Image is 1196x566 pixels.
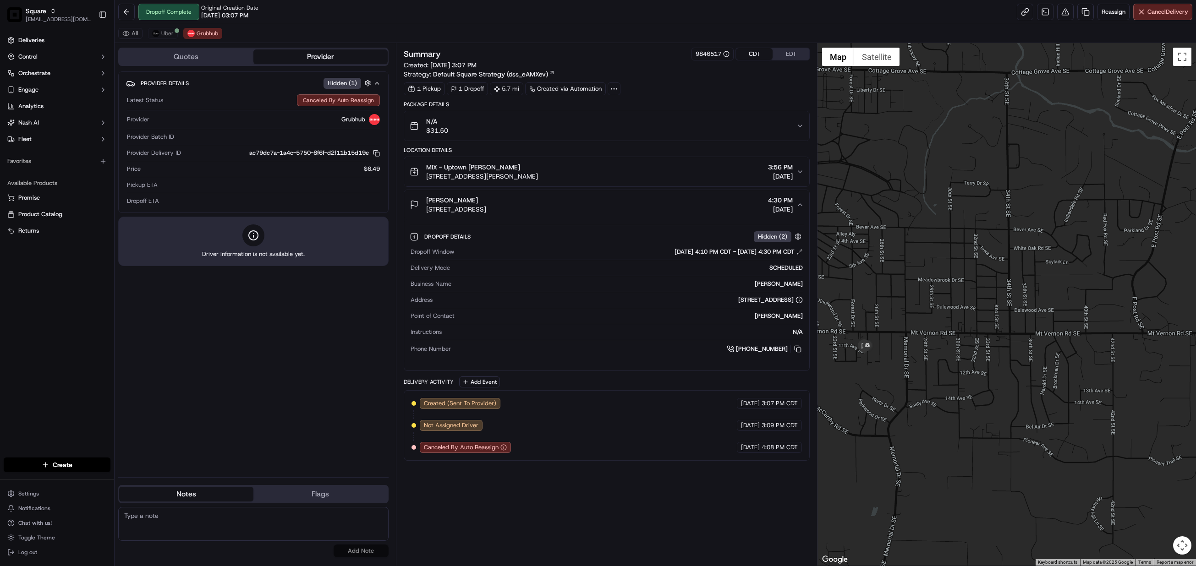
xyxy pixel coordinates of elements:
[53,460,72,469] span: Create
[741,443,760,452] span: [DATE]
[18,135,32,143] span: Fleet
[424,421,478,430] span: Not Assigned Driver
[4,223,110,238] button: Returns
[426,205,486,214] span: [STREET_ADDRESS]
[4,49,110,64] button: Control
[426,126,448,135] span: $31.50
[4,457,110,472] button: Create
[762,421,798,430] span: 3:09 PM CDT
[758,233,787,241] span: Hidden ( 2 )
[459,376,500,387] button: Add Event
[696,50,730,58] button: 9846517
[768,172,793,181] span: [DATE]
[458,312,803,320] div: [PERSON_NAME]
[404,111,809,141] button: N/A$31.50
[26,16,91,23] button: [EMAIL_ADDRESS][DOMAIN_NAME]
[525,82,606,95] a: Created via Automation
[820,554,850,566] a: Open this area in Google Maps (opens a new window)
[426,196,478,205] span: [PERSON_NAME]
[161,30,174,37] span: Uber
[18,549,37,556] span: Log out
[18,519,52,527] span: Chat with us!
[1083,560,1133,565] span: Map data ©2025 Google
[447,82,488,95] div: 1 Dropoff
[411,328,442,336] span: Instructions
[411,296,433,304] span: Address
[141,80,189,87] span: Provider Details
[411,248,454,256] span: Dropoff Window
[1173,536,1191,555] button: Map camera controls
[201,11,248,20] span: [DATE] 03:07 PM
[26,6,46,16] button: Square
[7,227,107,235] a: Returns
[411,264,450,272] span: Delivery Mode
[1038,559,1077,566] button: Keyboard shortcuts
[127,197,159,205] span: Dropoff ETA
[7,194,107,202] a: Promise
[736,345,788,353] span: [PHONE_NUMBER]
[183,28,222,39] button: Grubhub
[424,399,496,408] span: Created (Sent To Provider)
[4,66,110,81] button: Orchestrate
[404,101,810,108] div: Package Details
[18,36,44,44] span: Deliveries
[119,487,253,501] button: Notes
[404,157,809,186] button: MIX - Uptown [PERSON_NAME][STREET_ADDRESS][PERSON_NAME]3:56 PM[DATE]
[7,210,107,218] a: Product Catalog
[741,399,760,408] span: [DATE]
[736,48,773,60] button: CDT
[820,554,850,566] img: Google
[404,219,809,370] div: [PERSON_NAME][STREET_ADDRESS]4:30 PM[DATE]
[4,176,110,190] div: Available Products
[404,60,477,70] span: Created:
[127,181,158,189] span: Pickup ETA
[433,70,548,79] span: Default Square Strategy (dss_eAMXev)
[18,227,39,235] span: Returns
[741,421,760,430] span: [DATE]
[1133,4,1192,20] button: CancelDelivery
[4,99,110,114] a: Analytics
[426,163,520,172] span: MIX - Uptown [PERSON_NAME]
[1173,48,1191,66] button: Toggle fullscreen view
[202,250,305,258] span: Driver information is not available yet.
[424,443,499,452] span: Canceled By Auto Reassign
[201,4,258,11] span: Original Creation Date
[411,345,451,353] span: Phone Number
[404,147,810,154] div: Location Details
[433,70,555,79] a: Default Square Strategy (dss_eAMXev)
[4,517,110,529] button: Chat with us!
[18,534,55,541] span: Toggle Theme
[424,233,472,240] span: Dropoff Details
[404,190,809,219] button: [PERSON_NAME][STREET_ADDRESS]4:30 PM[DATE]
[404,70,555,79] div: Strategy:
[490,82,523,95] div: 5.7 mi
[822,48,854,66] button: Show street map
[768,205,793,214] span: [DATE]
[4,154,110,169] div: Favorites
[404,50,441,58] h3: Summary
[126,76,381,91] button: Provider DetailsHidden (1)
[4,207,110,222] button: Product Catalog
[762,443,798,452] span: 4:08 PM CDT
[727,344,803,354] a: [PHONE_NUMBER]
[187,30,195,37] img: 5e692f75ce7d37001a5d71f1
[4,502,110,515] button: Notifications
[445,328,803,336] div: N/A
[1097,4,1130,20] button: Reassign
[1147,8,1188,16] span: Cancel Delivery
[253,487,388,501] button: Flags
[4,4,95,26] button: SquareSquare[EMAIL_ADDRESS][DOMAIN_NAME]
[426,172,538,181] span: [STREET_ADDRESS][PERSON_NAME]
[4,190,110,205] button: Promise
[860,338,875,353] div: 1
[18,505,50,512] span: Notifications
[18,86,38,94] span: Engage
[4,487,110,500] button: Settings
[675,248,803,256] div: [DATE] 4:10 PM CDT - [DATE] 4:30 PM CDT
[426,117,448,126] span: N/A
[152,30,159,37] img: uber-new-logo.jpeg
[1157,560,1193,565] a: Report a map error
